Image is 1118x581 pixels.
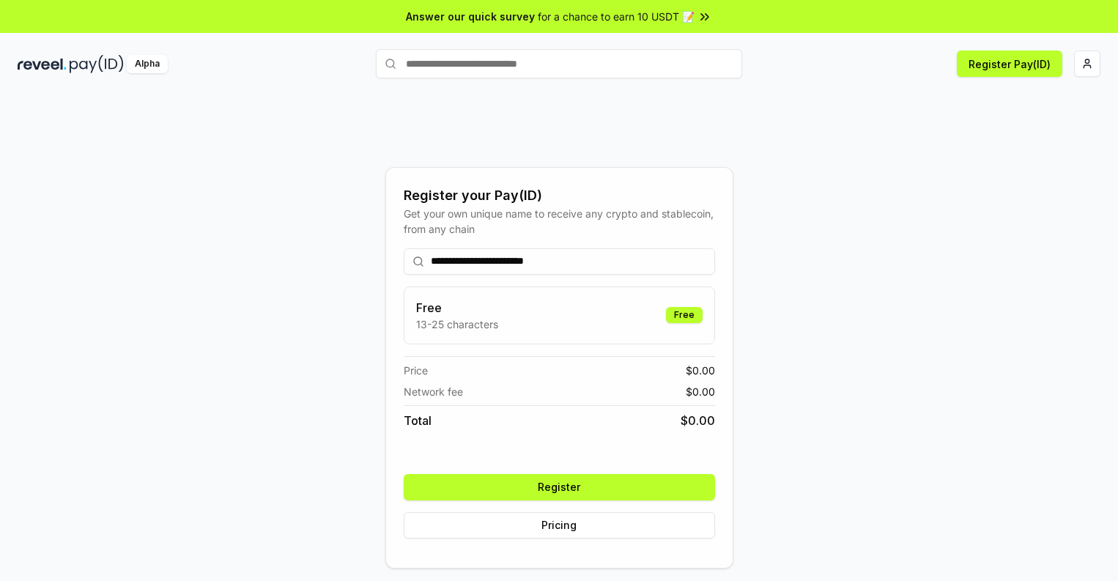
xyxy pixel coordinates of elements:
[70,55,124,73] img: pay_id
[404,363,428,378] span: Price
[957,51,1062,77] button: Register Pay(ID)
[416,299,498,317] h3: Free
[686,384,715,399] span: $ 0.00
[416,317,498,332] p: 13-25 characters
[404,412,432,429] span: Total
[666,307,703,323] div: Free
[127,55,168,73] div: Alpha
[404,512,715,539] button: Pricing
[404,474,715,500] button: Register
[404,185,715,206] div: Register your Pay(ID)
[18,55,67,73] img: reveel_dark
[404,384,463,399] span: Network fee
[538,9,695,24] span: for a chance to earn 10 USDT 📝
[686,363,715,378] span: $ 0.00
[404,206,715,237] div: Get your own unique name to receive any crypto and stablecoin, from any chain
[406,9,535,24] span: Answer our quick survey
[681,412,715,429] span: $ 0.00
